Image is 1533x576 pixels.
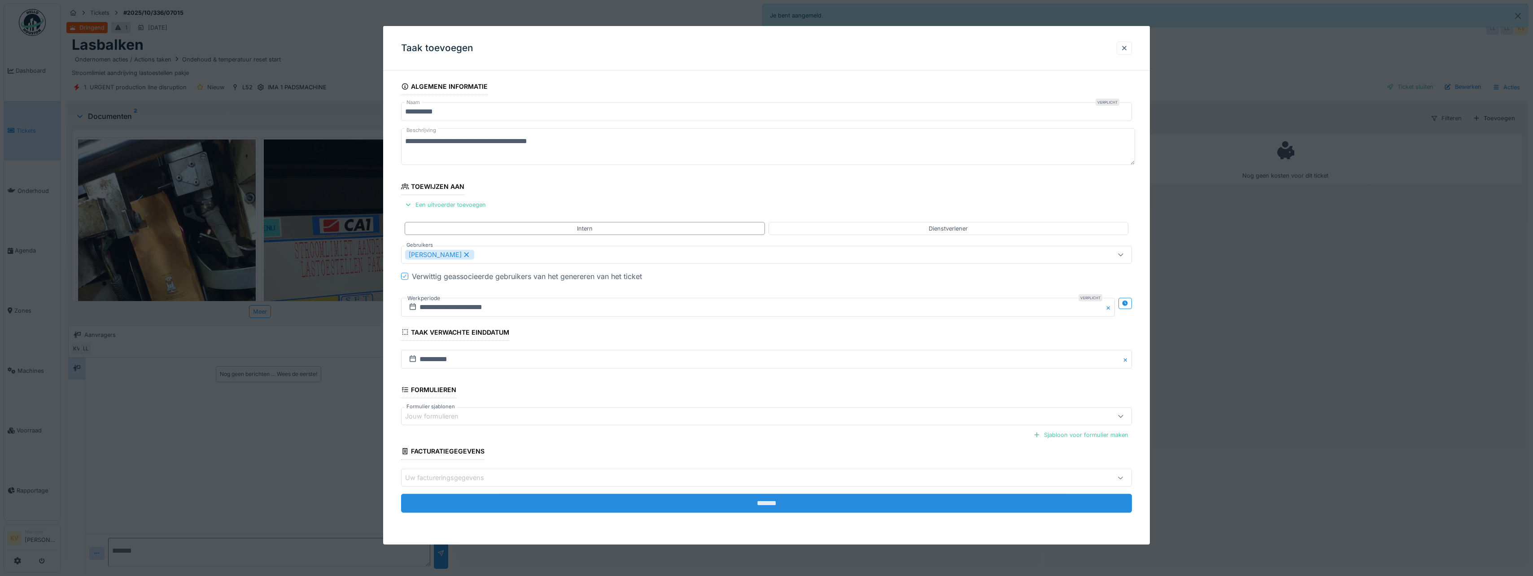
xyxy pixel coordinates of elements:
[405,473,497,483] div: Uw factureringsgegevens
[406,293,441,303] label: Werkperiode
[401,445,485,460] div: Facturatiegegevens
[401,199,489,211] div: Een uitvoerder toevoegen
[405,241,435,249] label: Gebruikers
[405,411,471,421] div: Jouw formulieren
[1079,294,1102,301] div: Verplicht
[401,43,473,54] h3: Taak toevoegen
[405,403,457,410] label: Formulier sjablonen
[401,80,488,95] div: Algemene informatie
[412,271,642,282] div: Verwittig geassocieerde gebruikers van het genereren van het ticket
[405,250,474,260] div: [PERSON_NAME]
[401,383,456,398] div: Formulieren
[401,180,464,195] div: Toewijzen aan
[1096,99,1119,106] div: Verplicht
[1030,429,1132,441] div: Sjabloon voor formulier maken
[405,99,422,106] label: Naam
[577,224,593,232] div: Intern
[405,125,438,136] label: Beschrijving
[929,224,968,232] div: Dienstverlener
[401,326,509,341] div: Taak verwachte einddatum
[1105,298,1115,317] button: Close
[1122,350,1132,369] button: Close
